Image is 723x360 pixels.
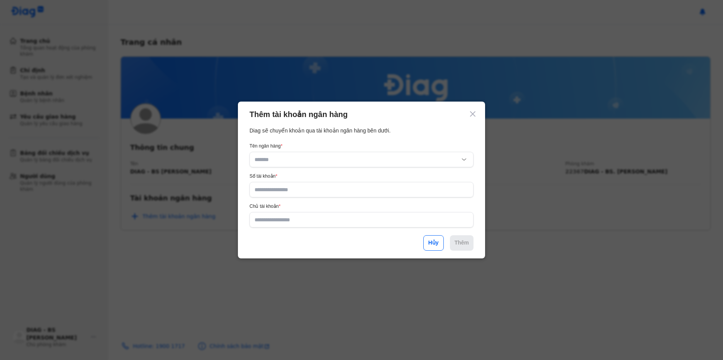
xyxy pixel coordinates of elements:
[423,235,444,251] button: Hủy
[450,235,474,251] button: Thêm
[249,127,474,134] div: Diag sẽ chuyển khoản qua tài khoản ngân hàng bên dưới.
[249,173,474,179] label: Số tài khoản
[428,240,439,246] span: Hủy
[249,143,474,149] label: Tên ngân hàng
[249,204,474,209] label: Chủ tài khoản
[460,155,468,164] img: dropdown-icon
[249,109,474,119] div: Thêm tài khoản ngân hàng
